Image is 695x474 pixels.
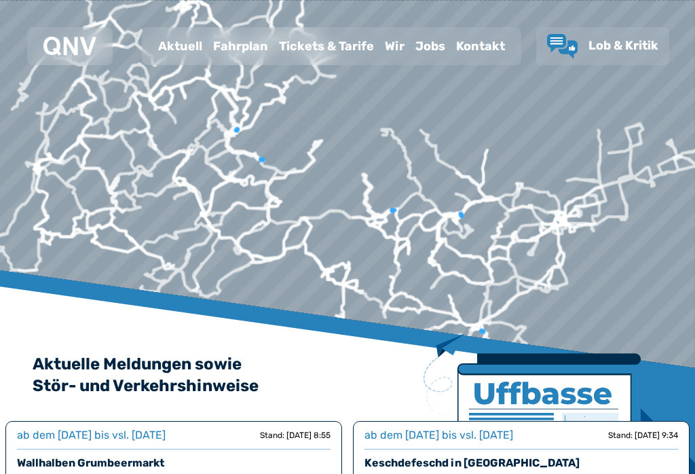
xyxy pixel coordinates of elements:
[17,427,166,443] div: ab dem [DATE] bis vsl. [DATE]
[547,34,658,58] a: Lob & Kritik
[33,353,662,397] h2: Aktuelle Meldungen sowie Stör- und Verkehrshinweise
[451,29,510,64] a: Kontakt
[260,430,331,441] div: Stand: [DATE] 8:55
[608,430,678,441] div: Stand: [DATE] 9:34
[588,38,658,53] span: Lob & Kritik
[153,29,208,64] a: Aktuell
[274,29,379,64] a: Tickets & Tarife
[208,29,274,64] a: Fahrplan
[379,29,410,64] a: Wir
[364,456,580,469] a: Keschdefeschd in [GEOGRAPHIC_DATA]
[364,427,513,443] div: ab dem [DATE] bis vsl. [DATE]
[17,456,164,469] a: Wallhalben Grumbeermarkt
[43,33,96,60] a: QNV Logo
[410,29,451,64] a: Jobs
[43,37,96,56] img: QNV Logo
